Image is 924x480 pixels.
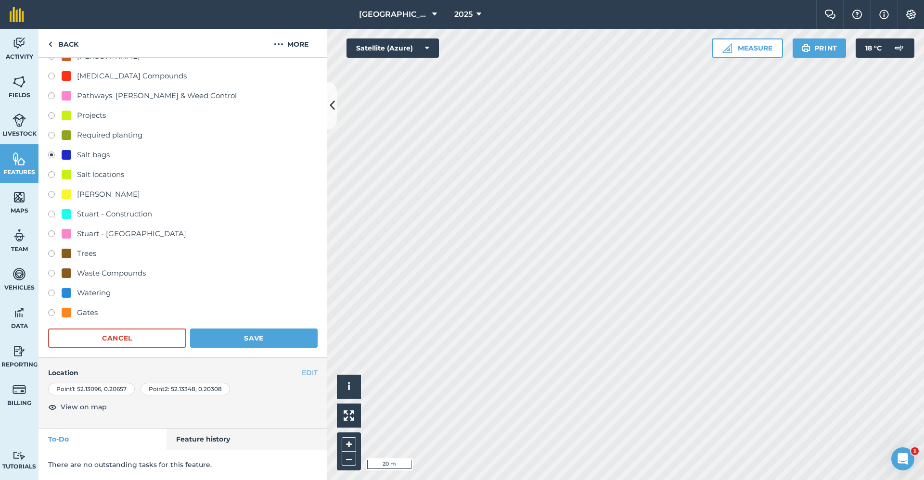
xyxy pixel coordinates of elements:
[13,190,26,204] img: svg+xml;base64,PHN2ZyB4bWxucz0iaHR0cDovL3d3dy53My5vcmcvMjAwMC9zdmciIHdpZHRoPSI1NiIgaGVpZ2h0PSI2MC...
[38,29,88,57] a: Back
[13,36,26,51] img: svg+xml;base64,PD94bWwgdmVyc2lvbj0iMS4wIiBlbmNvZGluZz0idXRmLTgiPz4KPCEtLSBHZW5lcmF0b3I6IEFkb2JlIE...
[342,437,356,452] button: +
[61,402,107,412] span: View on map
[865,38,882,58] span: 18 ° C
[141,383,230,395] div: Point 2 : 52.13348 , 0.20308
[347,380,350,392] span: i
[10,7,24,22] img: fieldmargin Logo
[38,429,167,450] a: To-Do
[13,228,26,243] img: svg+xml;base64,PD94bWwgdmVyc2lvbj0iMS4wIiBlbmNvZGluZz0idXRmLTgiPz4KPCEtLSBHZW5lcmF0b3I6IEFkb2JlIE...
[344,410,354,421] img: Four arrows, one pointing top left, one top right, one bottom right and the last bottom left
[274,38,283,50] img: svg+xml;base64,PHN2ZyB4bWxucz0iaHR0cDovL3d3dy53My5vcmcvMjAwMC9zdmciIHdpZHRoPSIyMCIgaGVpZ2h0PSIyNC...
[454,9,473,20] span: 2025
[77,228,186,240] div: Stuart - [GEOGRAPHIC_DATA]
[911,447,919,455] span: 1
[48,383,135,395] div: Point 1 : 52.13096 , 0.20657
[359,9,428,20] span: [GEOGRAPHIC_DATA] (Gardens)
[77,110,106,121] div: Projects
[77,307,98,318] div: Gates
[13,152,26,166] img: svg+xml;base64,PHN2ZyB4bWxucz0iaHR0cDovL3d3dy53My5vcmcvMjAwMC9zdmciIHdpZHRoPSI1NiIgaGVpZ2h0PSI2MC...
[48,38,52,50] img: svg+xml;base64,PHN2ZyB4bWxucz0iaHR0cDovL3d3dy53My5vcmcvMjAwMC9zdmciIHdpZHRoPSI5IiBoZWlnaHQ9IjI0Ii...
[48,401,107,413] button: View on map
[13,267,26,281] img: svg+xml;base64,PD94bWwgdmVyc2lvbj0iMS4wIiBlbmNvZGluZz0idXRmLTgiPz4KPCEtLSBHZW5lcmF0b3I6IEFkb2JlIE...
[13,305,26,320] img: svg+xml;base64,PD94bWwgdmVyc2lvbj0iMS4wIiBlbmNvZGluZz0idXRmLTgiPz4KPCEtLSBHZW5lcmF0b3I6IEFkb2JlIE...
[77,287,111,299] div: Watering
[77,189,140,200] div: [PERSON_NAME]
[77,248,96,259] div: Trees
[77,149,110,161] div: Salt bags
[13,344,26,358] img: svg+xml;base64,PD94bWwgdmVyc2lvbj0iMS4wIiBlbmNvZGluZz0idXRmLTgiPz4KPCEtLSBHZW5lcmF0b3I6IEFkb2JlIE...
[342,452,356,466] button: –
[722,43,732,53] img: Ruler icon
[856,38,914,58] button: 18 °C
[793,38,847,58] button: Print
[77,169,124,180] div: Salt locations
[879,9,889,20] img: svg+xml;base64,PHN2ZyB4bWxucz0iaHR0cDovL3d3dy53My5vcmcvMjAwMC9zdmciIHdpZHRoPSIxNyIgaGVpZ2h0PSIxNy...
[48,367,318,378] h4: Location
[167,429,328,450] a: Feature history
[712,38,783,58] button: Measure
[801,42,810,54] img: svg+xml;base64,PHN2ZyB4bWxucz0iaHR0cDovL3d3dy53My5vcmcvMjAwMC9zdmciIHdpZHRoPSIxOSIgaGVpZ2h0PSIyNC...
[48,401,57,413] img: svg+xml;base64,PHN2ZyB4bWxucz0iaHR0cDovL3d3dy53My5vcmcvMjAwMC9zdmciIHdpZHRoPSIxOCIgaGVpZ2h0PSIyNC...
[255,29,327,57] button: More
[891,447,914,470] iframe: Intercom live chat
[337,375,361,399] button: i
[77,208,152,220] div: Stuart - Construction
[13,113,26,127] img: svg+xml;base64,PD94bWwgdmVyc2lvbj0iMS4wIiBlbmNvZGluZz0idXRmLTgiPz4KPCEtLSBHZW5lcmF0b3I6IEFkb2JlIE...
[851,10,863,19] img: A question mark icon
[48,328,186,348] button: Cancel
[346,38,439,58] button: Satellite (Azure)
[13,382,26,397] img: svg+xml;base64,PD94bWwgdmVyc2lvbj0iMS4wIiBlbmNvZGluZz0idXRmLTgiPz4KPCEtLSBHZW5lcmF0b3I6IEFkb2JlIE...
[77,70,187,82] div: [MEDICAL_DATA] Compounds
[190,328,318,348] button: Save
[905,10,917,19] img: A cog icon
[48,459,318,470] p: There are no outstanding tasks for this feature.
[302,367,318,378] button: EDIT
[77,267,146,279] div: Waste Compounds
[77,129,142,141] div: Required planting
[824,10,836,19] img: Two speech bubbles overlapping with the left bubble in the forefront
[77,90,237,101] div: Pathways: [PERSON_NAME] & Weed Control
[889,38,909,58] img: svg+xml;base64,PD94bWwgdmVyc2lvbj0iMS4wIiBlbmNvZGluZz0idXRmLTgiPz4KPCEtLSBHZW5lcmF0b3I6IEFkb2JlIE...
[13,75,26,89] img: svg+xml;base64,PHN2ZyB4bWxucz0iaHR0cDovL3d3dy53My5vcmcvMjAwMC9zdmciIHdpZHRoPSI1NiIgaGVpZ2h0PSI2MC...
[13,451,26,460] img: svg+xml;base64,PD94bWwgdmVyc2lvbj0iMS4wIiBlbmNvZGluZz0idXRmLTgiPz4KPCEtLSBHZW5lcmF0b3I6IEFkb2JlIE...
